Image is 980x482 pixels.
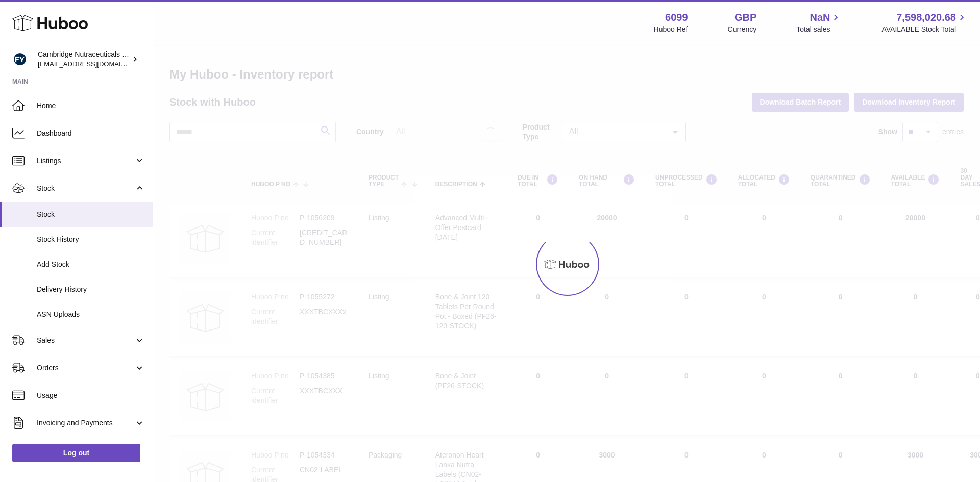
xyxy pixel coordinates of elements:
span: NaN [810,11,830,24]
span: Invoicing and Payments [37,418,134,428]
span: Sales [37,336,134,345]
span: ASN Uploads [37,310,145,319]
img: huboo@camnutra.com [12,52,28,67]
a: NaN Total sales [796,11,842,34]
strong: GBP [734,11,756,24]
div: Huboo Ref [654,24,688,34]
span: Orders [37,363,134,373]
span: Total sales [796,24,842,34]
span: Listings [37,156,134,166]
span: Home [37,101,145,111]
span: Stock [37,210,145,219]
span: Stock [37,184,134,193]
span: [EMAIL_ADDRESS][DOMAIN_NAME] [38,60,150,68]
span: Dashboard [37,129,145,138]
span: AVAILABLE Stock Total [881,24,968,34]
a: 7,598,020.68 AVAILABLE Stock Total [881,11,968,34]
span: Usage [37,391,145,400]
div: Cambridge Nutraceuticals Ltd [38,49,130,69]
span: Delivery History [37,285,145,294]
span: Add Stock [37,260,145,269]
span: 7,598,020.68 [896,11,956,24]
a: Log out [12,444,140,462]
span: Stock History [37,235,145,244]
div: Currency [728,24,757,34]
strong: 6099 [665,11,688,24]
